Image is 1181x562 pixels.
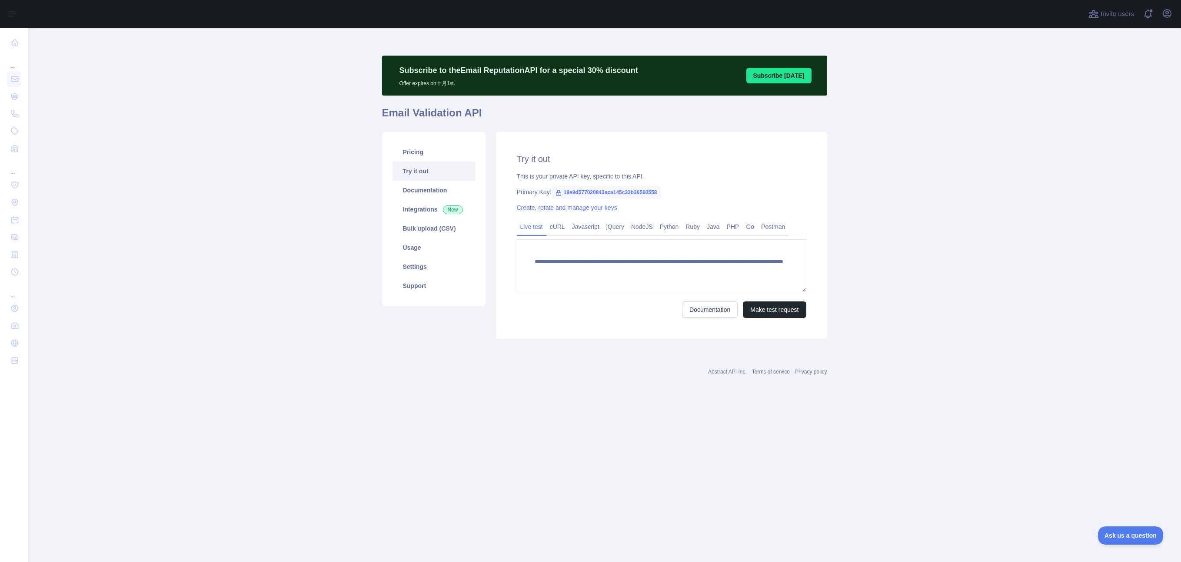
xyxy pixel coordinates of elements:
[1101,9,1134,19] span: Invite users
[517,188,806,196] div: Primary Key:
[517,172,806,181] div: This is your private API key, specific to this API.
[393,200,475,219] a: Integrations New
[393,238,475,257] a: Usage
[628,220,656,234] a: NodeJS
[517,153,806,165] h2: Try it out
[743,301,806,318] button: Make test request
[682,220,703,234] a: Ruby
[399,76,638,87] p: Offer expires on 十月 1st.
[603,220,628,234] a: jQuery
[708,369,747,375] a: Abstract API Inc.
[393,257,475,276] a: Settings
[552,186,661,199] span: 18e9d577020843aca145c33b36560558
[656,220,682,234] a: Python
[393,142,475,162] a: Pricing
[569,220,603,234] a: Javascript
[399,64,638,76] p: Subscribe to the Email Reputation API for a special 30 % discount
[546,220,569,234] a: cURL
[382,106,827,127] h1: Email Validation API
[393,162,475,181] a: Try it out
[393,219,475,238] a: Bulk upload (CSV)
[1087,7,1136,21] button: Invite users
[393,181,475,200] a: Documentation
[742,220,758,234] a: Go
[723,220,743,234] a: PHP
[1098,526,1164,545] iframe: Toggle Customer Support
[517,220,546,234] a: Live test
[752,369,790,375] a: Terms of service
[443,205,463,214] span: New
[7,52,21,69] div: ...
[393,276,475,295] a: Support
[746,68,812,83] button: Subscribe [DATE]
[7,281,21,299] div: ...
[758,220,788,234] a: Postman
[703,220,723,234] a: Java
[7,158,21,175] div: ...
[795,369,827,375] a: Privacy policy
[517,204,617,211] a: Create, rotate and manage your keys
[682,301,738,318] a: Documentation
